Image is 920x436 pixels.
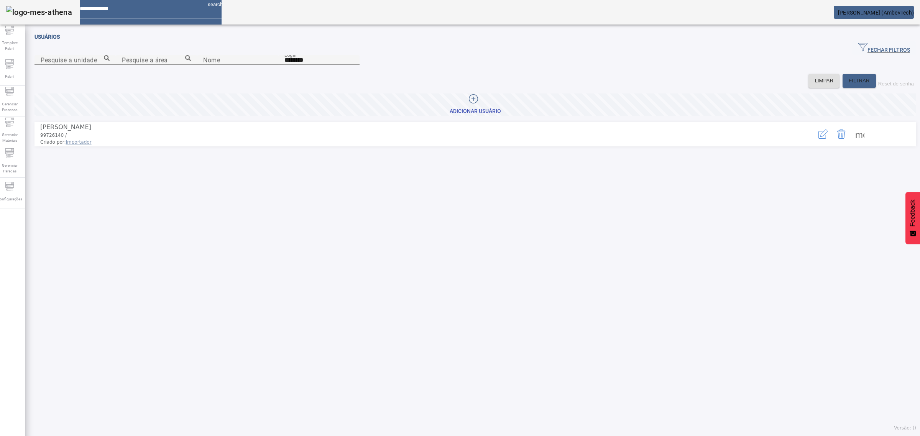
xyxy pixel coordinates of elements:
[6,6,72,18] img: logo-mes-athena
[832,125,851,143] button: Delete
[3,71,16,82] span: Fabril
[34,34,60,40] span: Usuários
[41,56,97,64] mat-label: Pesquise a unidade
[858,43,910,54] span: FECHAR FILTROS
[905,192,920,244] button: Feedback - Mostrar pesquisa
[122,56,168,64] mat-label: Pesquise a área
[878,81,914,87] label: Reset de senha
[843,74,876,88] button: FILTRAR
[40,139,769,146] span: Criado por:
[808,74,839,88] button: LIMPAR
[40,123,91,131] span: [PERSON_NAME]
[851,125,869,143] button: Mais
[40,133,67,138] span: 99726140 /
[66,139,92,145] span: Importador
[894,425,916,431] span: Versão: ()
[34,93,916,116] button: Adicionar Usuário
[122,56,191,65] input: Number
[849,77,870,85] span: FILTRAR
[203,56,220,64] mat-label: Nome
[838,10,914,16] span: [PERSON_NAME] (AmbevTech)
[41,56,110,65] input: Number
[876,74,916,88] button: Reset de senha
[815,77,833,85] span: LIMPAR
[450,108,501,115] div: Adicionar Usuário
[909,200,916,226] span: Feedback
[852,41,916,55] button: FECHAR FILTROS
[284,52,297,57] mat-label: Login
